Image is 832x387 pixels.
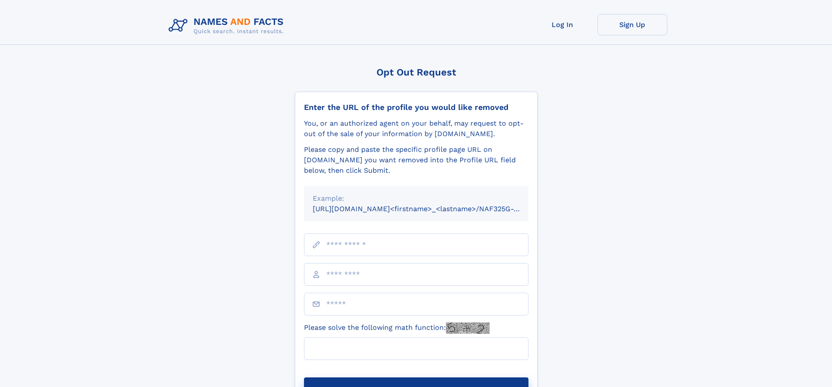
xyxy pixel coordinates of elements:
[528,14,597,35] a: Log In
[165,14,291,38] img: Logo Names and Facts
[304,322,490,334] label: Please solve the following math function:
[304,144,528,176] div: Please copy and paste the specific profile page URL on [DOMAIN_NAME] you want removed into the Pr...
[313,193,520,204] div: Example:
[597,14,667,35] a: Sign Up
[304,118,528,139] div: You, or an authorized agent on your behalf, may request to opt-out of the sale of your informatio...
[304,103,528,112] div: Enter the URL of the profile you would like removed
[295,67,538,78] div: Opt Out Request
[313,205,545,213] small: [URL][DOMAIN_NAME]<firstname>_<lastname>/NAF325G-xxxxxxxx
